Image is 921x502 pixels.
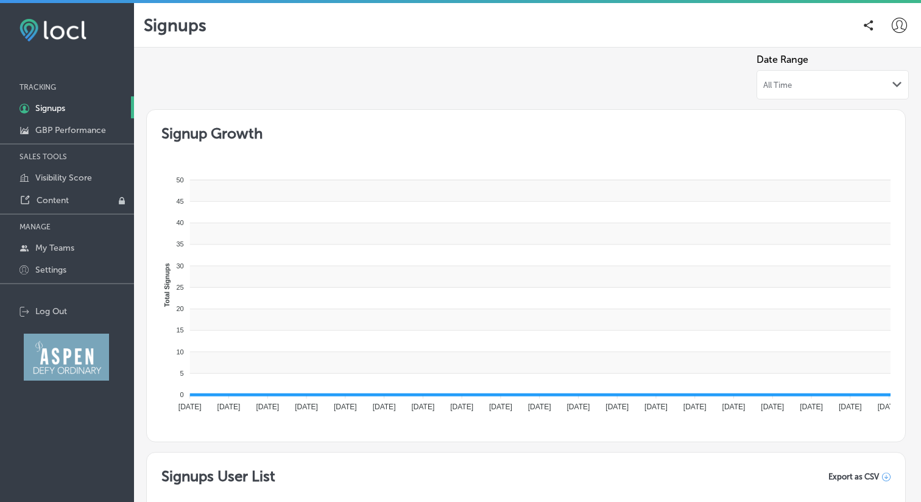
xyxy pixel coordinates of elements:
[800,403,823,411] tspan: [DATE]
[176,348,183,356] tspan: 10
[35,125,106,135] p: GBP Performance
[567,403,590,411] tspan: [DATE]
[176,219,183,226] tspan: 40
[644,403,668,411] tspan: [DATE]
[295,403,318,411] tspan: [DATE]
[180,391,184,398] tspan: 0
[683,403,707,411] tspan: [DATE]
[839,403,862,411] tspan: [DATE]
[176,176,183,184] tspan: 50
[373,403,396,411] tspan: [DATE]
[163,263,171,307] text: Total Signups
[256,403,279,411] tspan: [DATE]
[722,403,746,411] tspan: [DATE]
[334,403,357,411] tspan: [DATE]
[180,370,184,377] tspan: 5
[757,54,909,65] label: Date Range
[161,124,891,142] h2: Signup Growth
[528,403,551,411] tspan: [DATE]
[763,81,792,90] span: All Time
[411,403,434,411] tspan: [DATE]
[878,403,901,411] tspan: [DATE]
[35,173,92,183] p: Visibility Score
[19,19,86,41] img: fda3e92497d09a02dc62c9cd864e3231.png
[178,403,202,411] tspan: [DATE]
[176,305,183,312] tspan: 20
[35,243,74,253] p: My Teams
[176,262,183,270] tspan: 30
[450,403,473,411] tspan: [DATE]
[828,472,879,481] span: Export as CSV
[176,326,183,334] tspan: 15
[35,103,65,113] p: Signups
[161,467,275,485] h2: Signups User List
[489,403,512,411] tspan: [DATE]
[176,240,183,248] tspan: 35
[176,198,183,205] tspan: 45
[24,334,109,381] img: Aspen
[35,265,66,275] p: Settings
[217,403,241,411] tspan: [DATE]
[35,306,67,317] p: Log Out
[37,195,69,206] p: Content
[144,15,206,35] p: Signups
[176,284,183,291] tspan: 25
[761,403,784,411] tspan: [DATE]
[605,403,629,411] tspan: [DATE]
